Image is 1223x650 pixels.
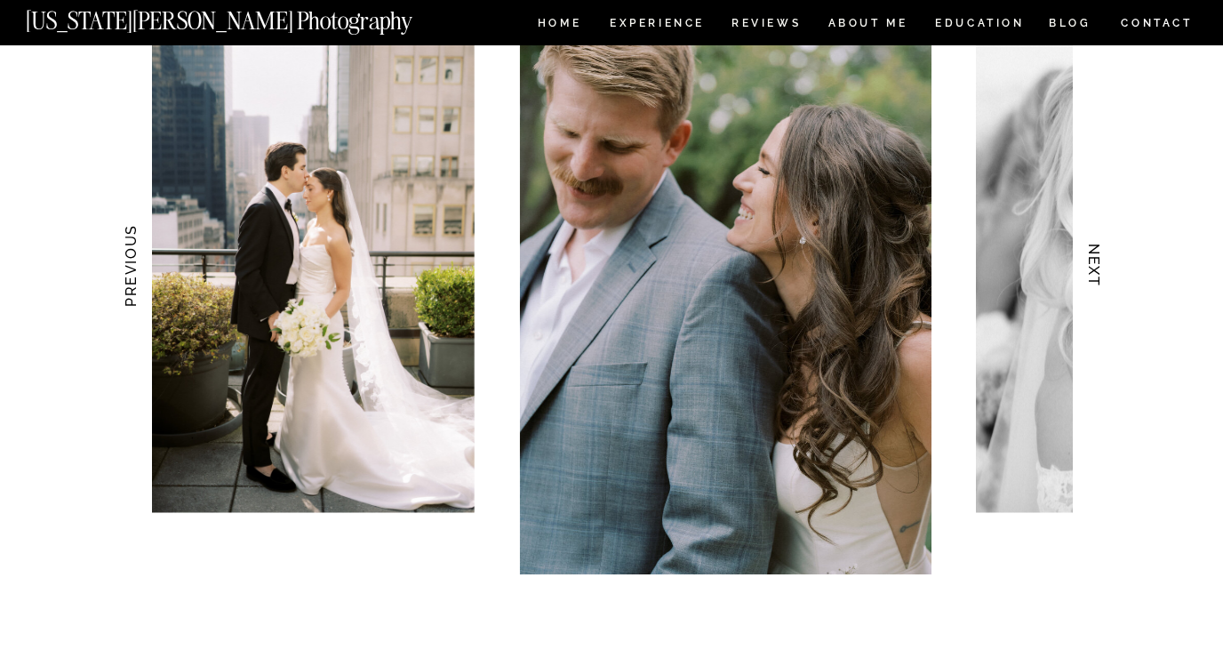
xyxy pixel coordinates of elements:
[827,18,908,33] a: ABOUT ME
[26,9,472,24] a: [US_STATE][PERSON_NAME] Photography
[933,18,1027,33] a: EDUCATION
[1120,13,1194,33] a: CONTACT
[534,18,585,33] a: HOME
[731,18,798,33] a: REVIEWS
[121,210,140,322] h3: PREVIOUS
[610,18,703,33] a: Experience
[1049,18,1091,33] a: BLOG
[1085,210,1104,322] h3: NEXT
